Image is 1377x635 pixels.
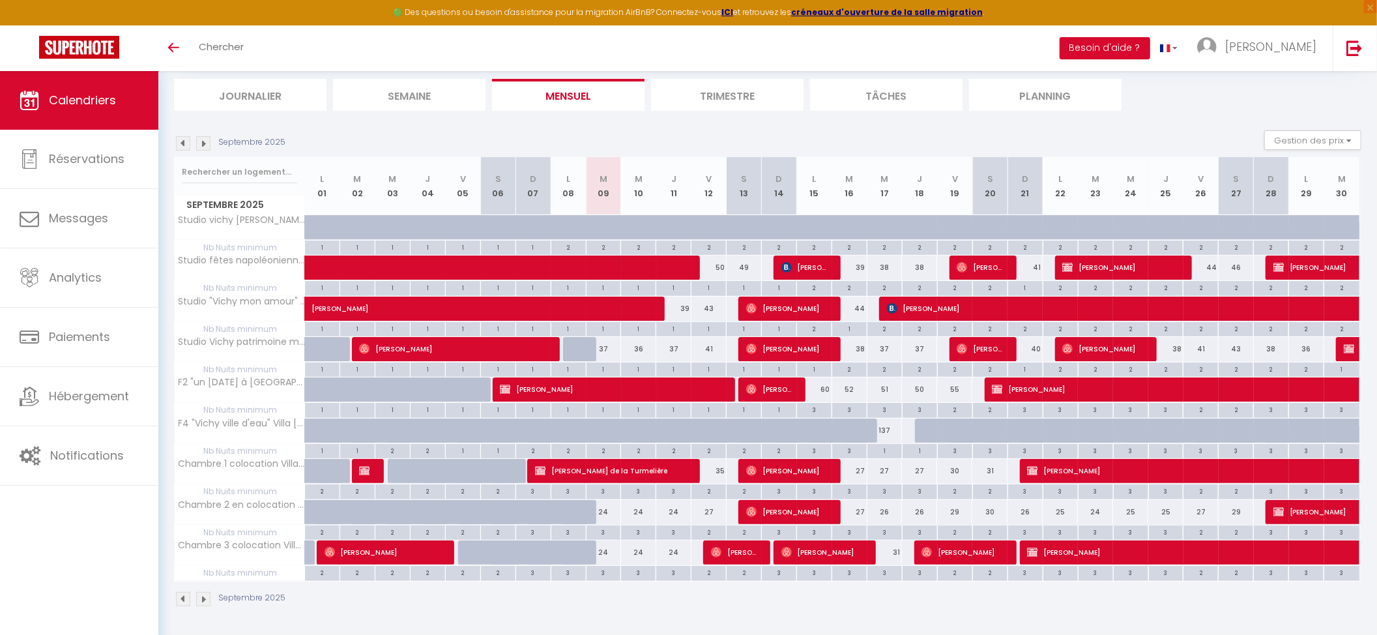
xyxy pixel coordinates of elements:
div: 2 [1149,362,1183,375]
span: [PERSON_NAME] [325,540,442,565]
div: 2 [973,362,1007,375]
div: 3 [832,403,867,415]
th: 30 [1324,157,1359,215]
div: 2 [1008,322,1043,334]
div: 2 [1149,241,1183,253]
th: 08 [551,157,586,215]
div: 1 [411,362,445,375]
abbr: M [846,173,854,185]
div: 50 [902,377,937,402]
span: Paiements [49,329,110,345]
div: 1 [727,281,761,293]
span: Notifications [50,447,124,464]
div: 2 [1043,362,1078,375]
div: 37 [586,337,621,361]
abbr: V [460,173,466,185]
div: 2 [1254,281,1288,293]
span: Chercher [199,40,244,53]
div: 2 [1043,241,1078,253]
div: 37 [867,337,903,361]
div: 1 [621,403,656,415]
div: 1 [691,281,726,293]
div: 44 [1183,256,1219,280]
div: 3 [1043,403,1078,415]
div: 2 [1324,241,1359,253]
abbr: L [1305,173,1309,185]
div: 2 [1219,362,1253,375]
div: 1 [305,403,340,415]
img: logout [1346,40,1363,56]
div: 1 [656,403,691,415]
div: 1 [762,322,796,334]
div: 1 [446,362,480,375]
div: 1 [375,241,410,253]
span: [PERSON_NAME] de la Turmelière [535,458,688,483]
th: 22 [1043,157,1078,215]
div: 1 [481,362,515,375]
div: 2 [1324,281,1359,293]
div: 2 [727,241,761,253]
span: Calendriers [49,92,116,108]
span: [PERSON_NAME] [1062,336,1144,361]
div: 1 [656,362,691,375]
li: Mensuel [492,79,645,111]
div: 2 [867,362,902,375]
span: Studio "Vichy mon amour" Villa [PERSON_NAME] [177,297,307,306]
div: 36 [621,337,656,361]
div: 55 [937,377,972,402]
th: 14 [762,157,797,215]
div: 2 [1289,362,1324,375]
div: 1 [375,322,410,334]
div: 2 [903,322,937,334]
strong: ICI [721,7,733,18]
div: 1 [727,322,761,334]
div: 38 [1254,337,1289,361]
th: 24 [1113,157,1148,215]
div: 1 [340,281,375,293]
div: 2 [832,281,867,293]
div: 2 [1183,322,1218,334]
abbr: L [1058,173,1062,185]
button: Gestion des prix [1264,130,1361,150]
span: [PERSON_NAME] [746,296,828,321]
th: 04 [410,157,445,215]
div: 2 [797,322,832,334]
abbr: L [320,173,324,185]
div: 2 [1324,322,1359,334]
li: Journalier [174,79,326,111]
div: 2 [762,241,796,253]
span: [PERSON_NAME] [781,540,863,565]
input: Rechercher un logement... [182,160,297,184]
div: 1 [762,281,796,293]
div: 2 [1149,322,1183,334]
th: 09 [586,157,621,215]
span: [PERSON_NAME] [711,540,758,565]
span: [PERSON_NAME] [1225,38,1316,55]
a: créneaux d'ouverture de la salle migration [791,7,983,18]
div: 3 [1008,403,1043,415]
div: 1 [551,362,586,375]
div: 38 [902,256,937,280]
div: 2 [903,281,937,293]
img: Super Booking [39,36,119,59]
th: 19 [937,157,972,215]
div: 3 [797,403,832,415]
div: 50 [691,256,727,280]
div: 3 [1149,403,1183,415]
span: [PERSON_NAME] [359,458,371,483]
th: 20 [972,157,1007,215]
div: 2 [1079,281,1113,293]
div: 2 [903,241,937,253]
a: Chercher [189,25,254,71]
div: 1 [797,362,832,375]
div: 2 [1114,281,1148,293]
div: 1 [587,362,621,375]
div: 1 [446,322,480,334]
div: 44 [832,297,867,321]
div: 1 [587,403,621,415]
div: 1 [481,281,515,293]
div: 2 [1289,322,1324,334]
div: 3 [903,403,937,415]
div: 40 [1007,337,1043,361]
span: [PERSON_NAME] [746,499,828,524]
